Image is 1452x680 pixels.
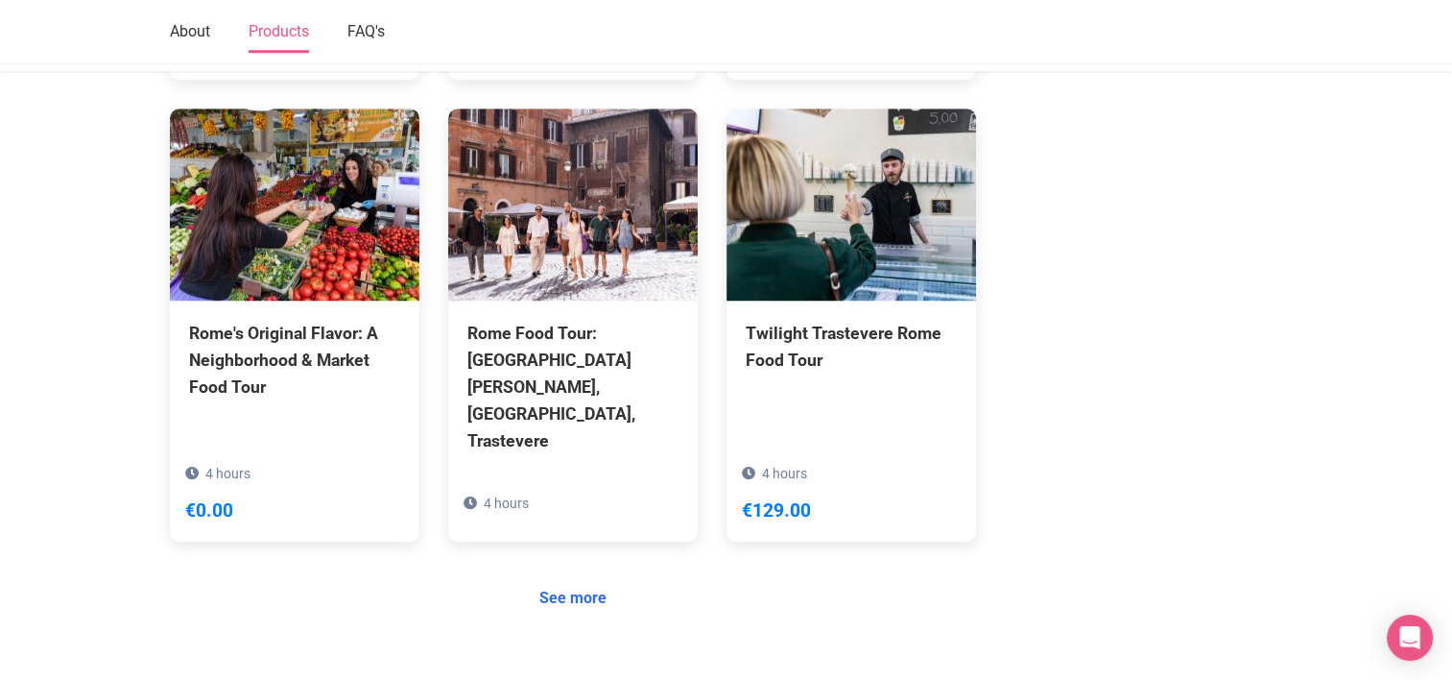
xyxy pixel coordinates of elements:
span: 4 hours [484,496,529,511]
a: Products [249,12,309,53]
img: Twilight Trastevere Rome Food Tour [726,109,976,301]
div: Rome Food Tour: [GEOGRAPHIC_DATA][PERSON_NAME], [GEOGRAPHIC_DATA], Trastevere [467,320,678,455]
div: Open Intercom Messenger [1387,615,1433,661]
div: €0.00 [185,497,233,526]
a: Rome's Original Flavor: A Neighborhood & Market Food Tour 4 hours €0.00 [170,109,419,487]
a: Twilight Trastevere Rome Food Tour 4 hours €129.00 [726,109,976,460]
a: See more [527,580,619,617]
a: Rome Food Tour: [GEOGRAPHIC_DATA][PERSON_NAME], [GEOGRAPHIC_DATA], Trastevere 4 hours [448,109,698,542]
div: Rome's Original Flavor: A Neighborhood & Market Food Tour [189,320,400,401]
a: FAQ's [347,12,385,53]
img: Rome's Original Flavor: A Neighborhood & Market Food Tour [170,109,419,301]
a: About [170,12,210,53]
div: €129.00 [742,497,811,526]
span: 4 hours [762,466,807,481]
img: Rome Food Tour: Campo de Fiori, Jewish Ghetto, Trastevere [448,109,698,301]
div: Twilight Trastevere Rome Food Tour [746,320,957,374]
span: 4 hours [205,466,250,481]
